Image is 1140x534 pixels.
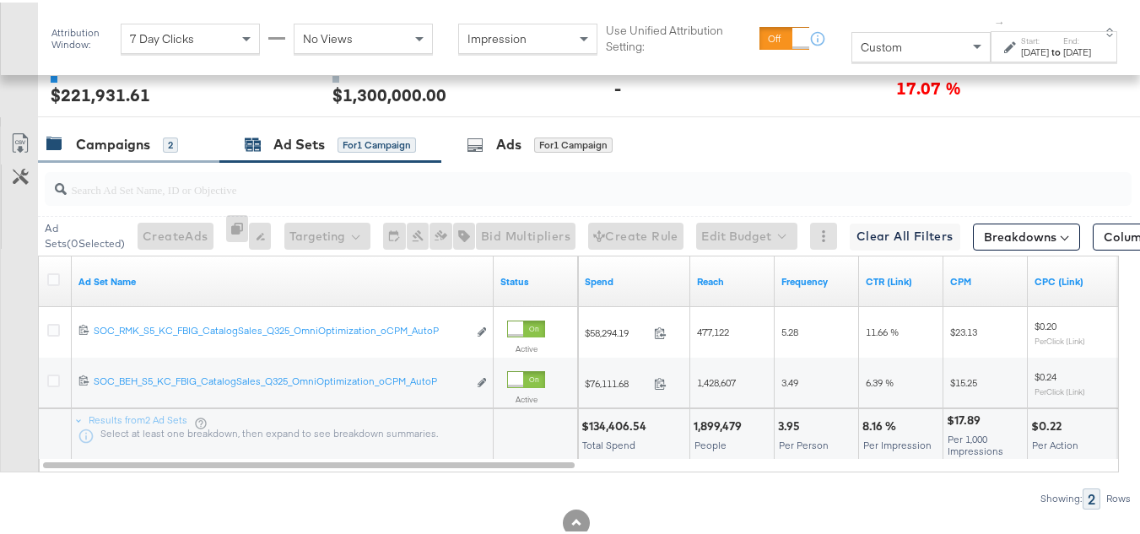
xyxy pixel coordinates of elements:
[862,416,901,432] div: 8.16 %
[585,324,647,337] span: $58,294.19
[582,436,635,449] span: Total Spend
[697,272,768,286] a: The number of people your ad was served to.
[163,135,178,150] div: 2
[781,323,798,336] span: 5.28
[697,323,729,336] span: 477,122
[507,341,545,352] label: Active
[78,272,487,286] a: Your Ad Set name.
[94,372,467,386] div: SOC_BEH_S5_KC_FBIG_CatalogSales_Q325_OmniOptimization_oCPM_AutoP
[500,272,571,286] a: Shows the current state of your Ad Set.
[303,29,353,44] span: No Views
[781,272,852,286] a: The average number of times your ad was served to each person.
[1035,384,1085,394] sub: Per Click (Link)
[1035,333,1085,343] sub: Per Click (Link)
[1063,33,1091,44] label: End:
[947,410,986,426] div: $17.89
[67,164,1035,197] input: Search Ad Set Name, ID or Objective
[507,391,545,402] label: Active
[694,416,747,432] div: 1,899,479
[273,132,325,152] div: Ad Sets
[585,272,683,286] a: The total amount spent to date.
[779,436,829,449] span: Per Person
[948,430,1003,455] span: Per 1,000 Impressions
[45,218,125,249] div: Ad Sets ( 0 Selected)
[534,135,613,150] div: for 1 Campaign
[973,221,1080,248] button: Breakdowns
[1021,33,1049,44] label: Start:
[950,374,977,386] span: $15.25
[1032,436,1078,449] span: Per Action
[332,80,446,105] div: $1,300,000.00
[950,272,1021,286] a: The average cost you've paid to have 1,000 impressions of your ad.
[1083,486,1100,507] div: 2
[94,321,467,335] div: SOC_RMK_S5_KC_FBIG_CatalogSales_Q325_OmniOptimization_oCPM_AutoP
[861,37,902,52] span: Custom
[1040,490,1083,502] div: Showing:
[950,323,977,336] span: $23.13
[850,221,960,248] button: Clear All Filters
[863,436,932,449] span: Per Impression
[76,132,150,152] div: Campaigns
[778,416,805,432] div: 3.95
[1063,43,1091,57] div: [DATE]
[992,18,1008,24] span: ↑
[697,374,736,386] span: 1,428,607
[1105,490,1132,502] div: Rows
[781,374,798,386] span: 3.49
[856,224,954,245] span: Clear All Filters
[866,272,937,286] a: The number of clicks received on a link in your ad divided by the number of impressions.
[1049,43,1063,56] strong: to
[1035,368,1056,380] span: $0.24
[467,29,527,44] span: Impression
[866,323,899,336] span: 11.66 %
[130,29,194,44] span: 7 Day Clicks
[94,321,467,339] a: SOC_RMK_S5_KC_FBIG_CatalogSales_Q325_OmniOptimization_oCPM_AutoP
[51,24,112,48] div: Attribution Window:
[94,372,467,390] a: SOC_BEH_S5_KC_FBIG_CatalogSales_Q325_OmniOptimization_oCPM_AutoP
[866,374,894,386] span: 6.39 %
[1031,416,1067,432] div: $0.22
[51,80,150,105] div: $221,931.61
[585,375,647,387] span: $76,111.68
[581,416,651,432] div: $134,406.54
[896,73,961,96] span: 17.07 %
[338,135,416,150] div: for 1 Campaign
[1035,317,1056,330] span: $0.20
[694,436,727,449] span: People
[226,213,249,256] div: 0
[614,73,621,98] div: -
[496,132,521,152] div: Ads
[1021,43,1049,57] div: [DATE]
[606,20,752,51] label: Use Unified Attribution Setting:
